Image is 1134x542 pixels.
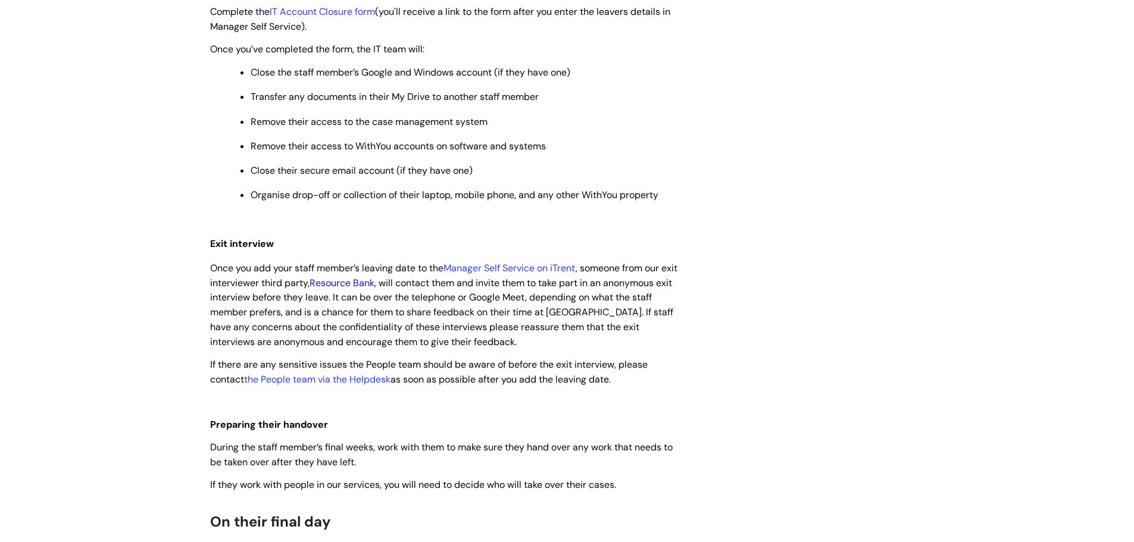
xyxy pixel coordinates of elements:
a: IT Account Closure form [270,5,375,18]
span: If there are any sensitive issues the People team should be aware of before the exit interview, p... [210,358,648,386]
span: Remove their access to WithYou accounts on software and systems [251,140,546,152]
span: Once you’ve completed the form, the IT team will: [210,43,424,55]
span: Organise drop-off or collection of their laptop, mobile phone, and any other WithYou property [251,189,658,201]
a: Resource Bank [310,277,374,289]
a: Manager Self Service on iTrent [443,262,576,274]
span: Transfer any documents in their My Drive to another staff member [251,90,539,103]
span: Preparing their handover [210,418,328,431]
span: During the staff member’s final weeks, work with them to make sure they hand over any work that n... [210,441,673,468]
span: On their final day [210,512,331,531]
span: Complete the (you'll receive a link to the form after you enter the leavers details in Manager Se... [210,5,670,33]
span: Close the staff member’s Google and Windows account (if they have one) [251,66,570,79]
a: the People team via the Helpdesk [244,373,391,386]
span: Close their secure email account (if they have one) [251,164,473,177]
span: If they work with people in our services, you will need to decide who will take over their cases. [210,478,616,491]
span: Exit interview [210,237,274,250]
span: Once you add your staff member’s leaving date to the , someone from our exit interviewer third pa... [210,262,677,348]
span: Remove their access to the case management system [251,115,488,128]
